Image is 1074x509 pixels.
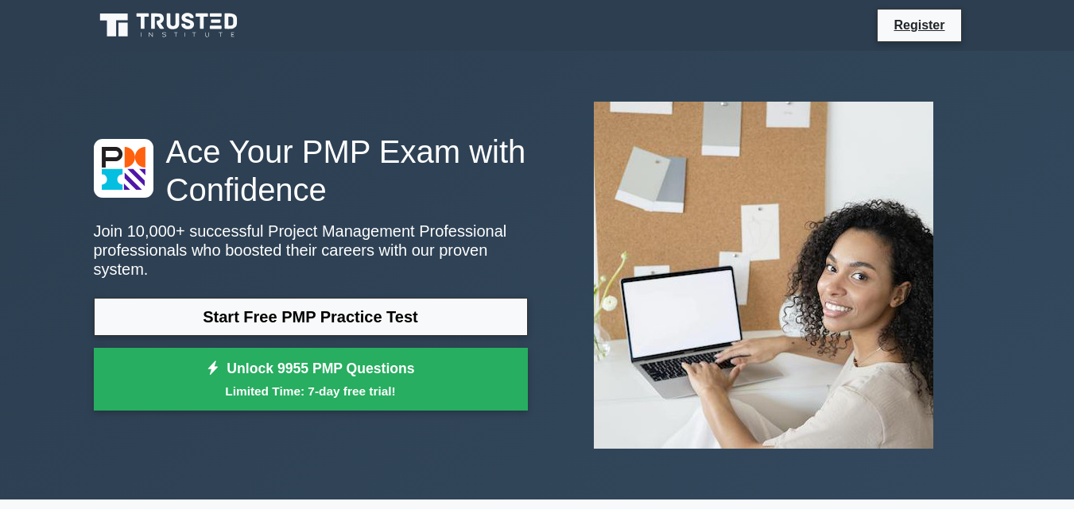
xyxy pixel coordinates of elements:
[114,382,508,400] small: Limited Time: 7-day free trial!
[94,348,528,411] a: Unlock 9955 PMP QuestionsLimited Time: 7-day free trial!
[94,298,528,336] a: Start Free PMP Practice Test
[884,15,954,35] a: Register
[94,222,528,279] p: Join 10,000+ successful Project Management Professional professionals who boosted their careers w...
[94,133,528,209] h1: Ace Your PMP Exam with Confidence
